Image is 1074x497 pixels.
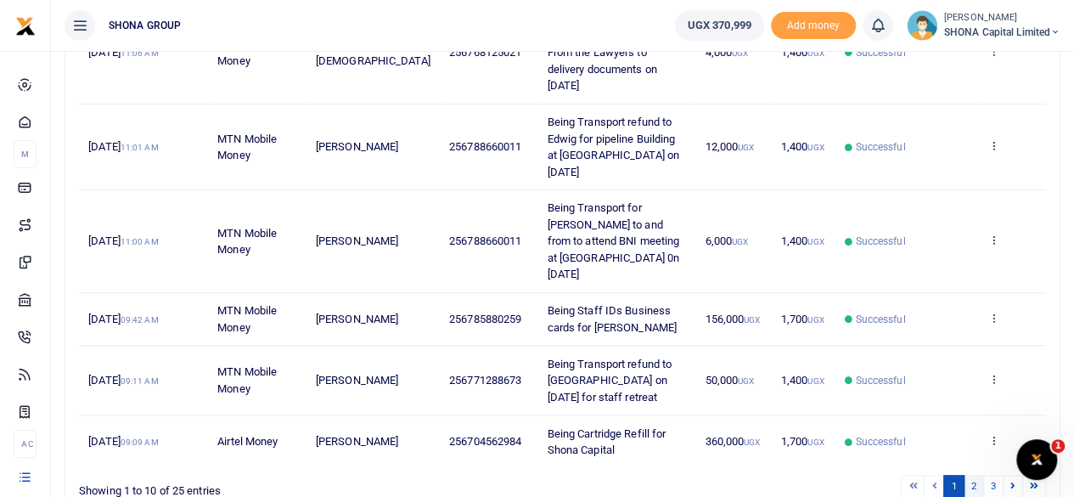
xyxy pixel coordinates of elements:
[14,430,37,458] li: Ac
[688,17,751,34] span: UGX 370,999
[855,139,905,155] span: Successful
[449,374,521,387] span: 256771288673
[1016,439,1057,480] iframe: Intercom live chat
[121,143,159,152] small: 11:01 AM
[88,140,158,153] span: [DATE]
[732,237,748,246] small: UGX
[217,227,277,257] span: MTN Mobile Money
[88,435,158,448] span: [DATE]
[781,140,824,153] span: 1,400
[807,143,824,152] small: UGX
[807,376,824,386] small: UGX
[855,45,905,60] span: Successful
[14,140,37,168] li: M
[217,133,277,162] span: MTN Mobile Money
[316,140,398,153] span: [PERSON_NAME]
[705,234,748,247] span: 6,000
[102,18,188,33] span: SHONA GROUP
[548,304,677,334] span: Being Staff IDs Business cards for [PERSON_NAME]
[548,201,680,280] span: Being Transport for [PERSON_NAME] to and from to attend BNI meeting at [GEOGRAPHIC_DATA] 0n [DATE]
[548,358,672,404] span: Being Transport refund to [GEOGRAPHIC_DATA] on [DATE] for staff retreat
[705,140,754,153] span: 12,000
[316,37,430,67] span: [PERSON_NAME][DEMOGRAPHIC_DATA]
[781,234,824,247] span: 1,400
[744,438,760,447] small: UGX
[217,304,277,334] span: MTN Mobile Money
[88,234,158,247] span: [DATE]
[316,374,398,387] span: [PERSON_NAME]
[668,10,771,41] li: Wallet ballance
[705,435,760,448] span: 360,000
[855,312,905,327] span: Successful
[449,313,521,325] span: 256785880259
[744,315,760,325] small: UGX
[316,234,398,247] span: [PERSON_NAME]
[771,12,856,40] li: Toup your wallet
[88,46,158,59] span: [DATE]
[738,376,754,386] small: UGX
[449,140,521,153] span: 256788660011
[781,374,824,387] span: 1,400
[705,313,760,325] span: 156,000
[944,11,1060,25] small: [PERSON_NAME]
[121,48,159,58] small: 11:06 AM
[449,234,521,247] span: 256788660011
[855,373,905,388] span: Successful
[807,315,824,325] small: UGX
[316,435,398,448] span: [PERSON_NAME]
[705,46,748,59] span: 4,000
[807,438,824,447] small: UGX
[121,315,159,325] small: 09:42 AM
[121,237,159,246] small: 11:00 AM
[855,434,905,449] span: Successful
[738,143,754,152] small: UGX
[121,438,159,447] small: 09:09 AM
[449,435,521,448] span: 256704562984
[675,10,764,41] a: UGX 370,999
[855,234,905,249] span: Successful
[907,10,937,41] img: profile-user
[944,25,1060,40] span: SHONA Capital Limited
[217,365,277,395] span: MTN Mobile Money
[907,10,1060,41] a: profile-user [PERSON_NAME] SHONA Capital Limited
[771,12,856,40] span: Add money
[548,427,666,457] span: Being Cartridge Refill for Shona Capital
[705,374,754,387] span: 50,000
[217,37,277,67] span: MTN Mobile Money
[732,48,748,58] small: UGX
[217,435,278,448] span: Airtel Money
[15,19,36,31] a: logo-small logo-large logo-large
[771,18,856,31] a: Add money
[807,48,824,58] small: UGX
[449,46,521,59] span: 256768125021
[121,376,159,386] small: 09:11 AM
[15,16,36,37] img: logo-small
[781,46,824,59] span: 1,400
[88,313,158,325] span: [DATE]
[807,237,824,246] small: UGX
[88,374,158,387] span: [DATE]
[781,435,824,448] span: 1,700
[548,116,679,178] span: Being Transport refund to Edwig for pipeline Building at [GEOGRAPHIC_DATA] on [DATE]
[316,313,398,325] span: [PERSON_NAME]
[548,13,663,92] span: Being Transport for [PERSON_NAME] to and From the Lawyers to delivery documents on [DATE]
[1051,439,1065,453] span: 1
[781,313,824,325] span: 1,700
